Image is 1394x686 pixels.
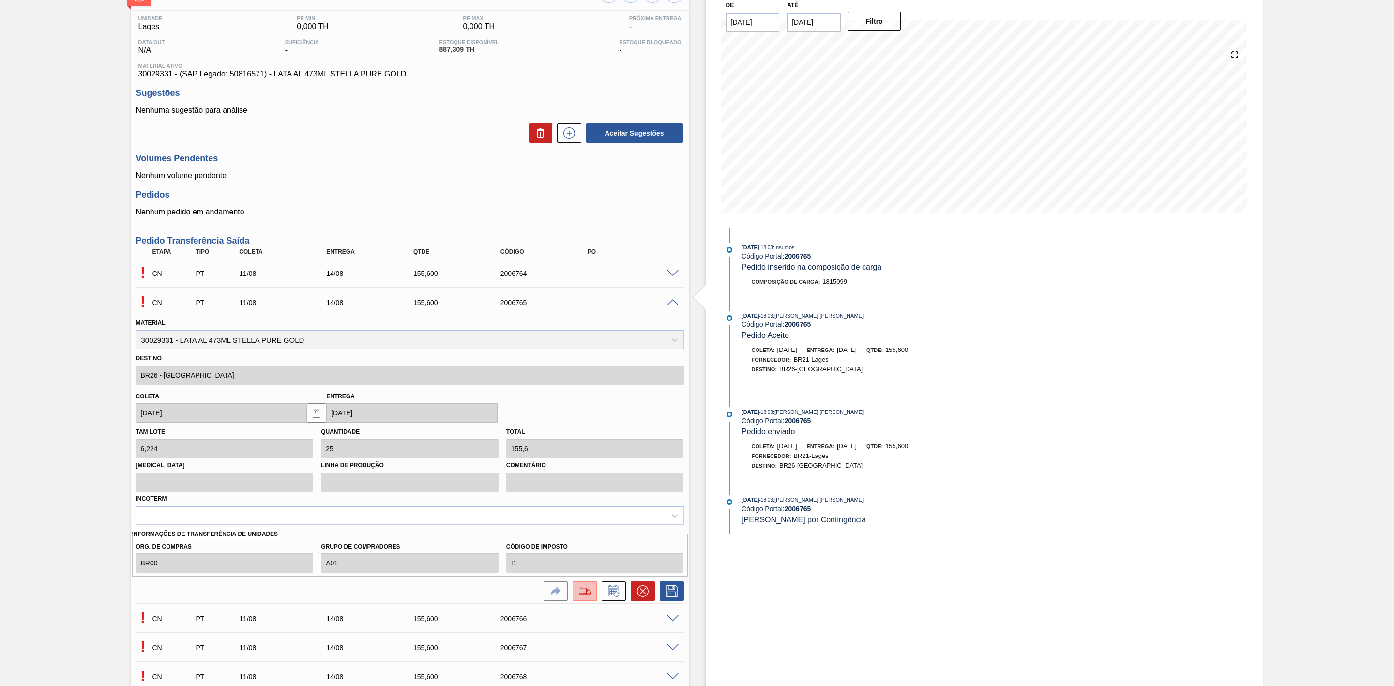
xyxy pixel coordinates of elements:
[779,462,863,469] span: BR26-[GEOGRAPHIC_DATA]
[773,409,864,415] span: : [PERSON_NAME] [PERSON_NAME]
[777,346,797,353] span: [DATE]
[132,527,278,541] label: Informações de Transferência de Unidades
[742,427,795,436] span: Pedido enviado
[597,581,626,601] div: Informar alteração no pedido
[619,39,681,45] span: Estoque Bloqueado
[885,442,908,450] span: 155,600
[617,39,683,55] div: -
[193,673,241,681] div: Pedido de Transferência
[866,347,883,353] span: Qtde:
[626,581,655,601] div: Cancelar pedido
[411,644,511,652] div: 155,600
[324,615,424,623] div: 14/08/2025
[439,39,499,45] span: Estoque Disponível
[727,412,732,417] img: atual
[807,443,834,449] span: Entrega:
[742,320,971,328] div: Código Portal:
[568,581,597,601] div: Ir para Composição de Carga
[136,458,314,473] label: [MEDICAL_DATA]
[742,244,759,250] span: [DATE]
[297,22,329,31] span: 0,000 TH
[793,452,828,459] span: BR21-Lages
[742,417,971,425] div: Código Portal:
[411,248,511,255] div: Qtde
[742,252,971,260] div: Código Portal:
[136,106,684,115] p: Nenhuma sugestão para análise
[237,270,337,277] div: 11/08/2025
[285,39,319,45] span: Suficiência
[742,331,789,339] span: Pedido Aceito
[138,70,682,78] span: 30029331 - (SAP Legado: 50816571) - LATA AL 473ML STELLA PURE GOLD
[193,615,241,623] div: Pedido de Transferência
[411,615,511,623] div: 155,600
[552,123,581,143] div: Nova sugestão
[136,351,684,366] label: Destino
[779,366,863,373] span: BR26-[GEOGRAPHIC_DATA]
[237,299,337,306] div: 11/08/2025
[136,171,684,180] p: Nenhum volume pendente
[752,347,775,353] span: Coleta:
[726,2,734,9] label: De
[324,644,424,652] div: 14/08/2025
[321,458,499,473] label: Linha de Produção
[742,409,759,415] span: [DATE]
[837,442,857,450] span: [DATE]
[727,247,732,253] img: atual
[759,245,773,250] span: - 18:03
[742,497,759,503] span: [DATE]
[193,644,241,652] div: Pedido de Transferência
[463,22,495,31] span: 0,000 TH
[150,292,198,313] div: Composição de Carga em Negociação
[759,410,773,415] span: - 18:03
[152,673,196,681] p: CN
[136,667,150,685] p: Composição de Carga pendente de aceite
[136,264,150,282] p: Composição de Carga pendente de aceite
[136,320,166,326] label: Material
[297,15,329,21] span: PE MIN
[581,122,684,144] div: Aceitar Sugestões
[321,428,360,435] label: Quantidade
[752,357,791,363] span: Fornecedor:
[506,540,684,554] label: Código de Imposto
[463,15,495,21] span: PE MAX
[759,497,773,503] span: - 18:03
[311,407,322,419] img: locked
[152,615,196,623] p: CN
[793,356,828,363] span: BR21-Lages
[837,346,857,353] span: [DATE]
[150,637,198,658] div: Composição de Carga em Negociação
[193,248,241,255] div: Tipo
[439,46,499,53] span: 887,309 TH
[807,347,834,353] span: Entrega:
[307,403,326,423] button: locked
[742,263,881,271] span: Pedido inserido na composição de carga
[586,123,683,143] button: Aceitar Sugestões
[773,313,864,319] span: : [PERSON_NAME] [PERSON_NAME]
[152,299,196,306] p: CN
[629,15,682,21] span: Próxima Entrega
[727,315,732,321] img: atual
[752,463,777,469] span: Destino:
[885,346,908,353] span: 155,600
[152,644,196,652] p: CN
[193,270,241,277] div: Pedido de Transferência
[326,403,498,423] input: dd/mm/yyyy
[411,673,511,681] div: 155,600
[136,236,684,246] h3: Pedido Transferência Saída
[752,443,775,449] span: Coleta:
[539,581,568,601] div: Ir para o Destino
[759,313,773,319] span: - 18:03
[324,248,424,255] div: Entrega
[773,244,795,250] span: : Insumos
[787,13,841,32] input: dd/mm/yyyy
[324,299,424,306] div: 14/08/2025
[742,516,866,524] span: [PERSON_NAME] por Contingência
[324,270,424,277] div: 14/08/2025
[498,270,598,277] div: 2006764
[506,458,684,473] label: Comentário
[150,263,198,284] div: Composição de Carga em Negociação
[411,270,511,277] div: 155,600
[785,417,811,425] strong: 2006765
[742,505,971,513] div: Código Portal:
[138,63,682,69] span: Material ativo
